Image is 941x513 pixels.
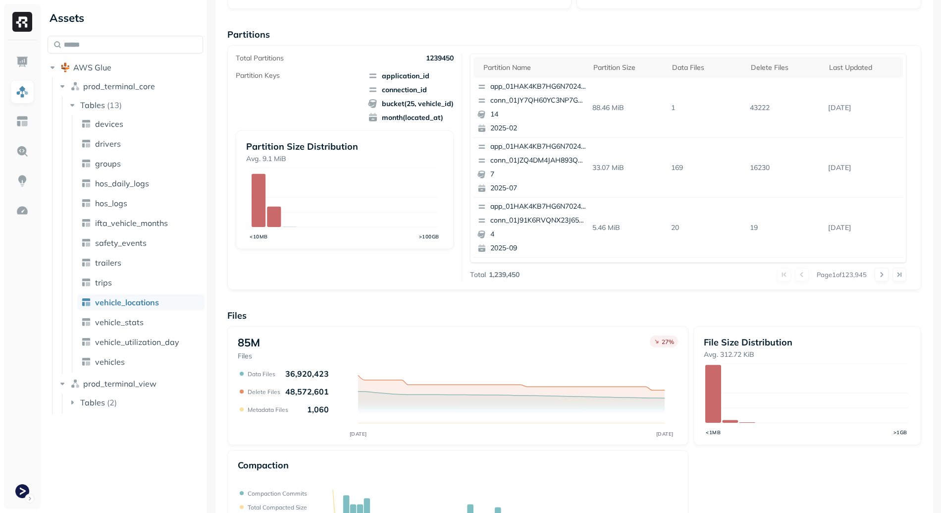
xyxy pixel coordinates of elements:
p: 169 [667,159,746,176]
tspan: >100GB [418,233,439,240]
a: trailers [77,255,205,271]
p: Data Files [248,370,275,378]
button: Tables(13) [67,97,204,113]
img: table [81,297,91,307]
img: namespace [70,379,80,389]
span: devices [95,119,123,129]
a: drivers [77,136,205,152]
p: Compaction commits [248,490,307,497]
a: ifta_vehicle_months [77,215,205,231]
p: 2025-09 [490,243,586,253]
p: Sep 13, 2025 [824,159,903,176]
button: app_01HAK4KB7HG6N7024210G3S8D5conn_01J91K6RVQNX23J65RB9CCGR9542025-09 [473,198,590,257]
p: Sep 13, 2025 [824,99,903,116]
p: 48,572,601 [285,387,329,397]
span: hos_logs [95,198,127,208]
img: table [81,198,91,208]
p: app_01HAK4KB7HG6N7024210G3S8D5 [490,82,586,92]
p: 27 % [662,338,674,345]
img: Dashboard [16,56,29,68]
p: ( 13 ) [107,100,122,110]
span: application_id [368,71,454,81]
img: table [81,357,91,367]
p: conn_01J91K6RVQNX23J65RB9CCGR95 [490,216,586,226]
div: Assets [48,10,203,26]
p: app_01HAK4KB7HG6N7024210G3S8D5 [490,142,586,152]
tspan: [DATE] [349,431,366,437]
img: table [81,119,91,129]
p: Avg. 312.72 KiB [704,350,911,359]
span: trips [95,278,112,287]
img: Ryft [12,12,32,32]
tspan: <1MB [706,429,721,436]
a: vehicles [77,354,205,370]
img: table [81,159,91,169]
p: 1 [667,99,746,116]
p: 5.46 MiB [588,219,667,236]
img: Insights [16,174,29,187]
img: table [81,317,91,327]
p: Partitions [227,29,921,40]
p: Page 1 of 123,945 [817,270,867,279]
img: Query Explorer [16,145,29,158]
img: Asset Explorer [16,115,29,128]
span: bucket(25, vehicle_id) [368,99,454,109]
p: 16230 [746,159,825,176]
img: namespace [70,81,80,91]
button: prod_terminal_core [57,78,204,94]
img: table [81,258,91,268]
p: Partition Size Distribution [246,141,443,152]
img: root [60,62,70,72]
img: Assets [16,85,29,98]
a: groups [77,156,205,171]
p: 88.46 MiB [588,99,667,116]
span: trailers [95,258,121,268]
p: 19 [746,219,825,236]
p: 43222 [746,99,825,116]
span: drivers [95,139,121,149]
span: vehicle_locations [95,297,159,307]
p: Files [238,351,260,361]
p: 14 [490,110,586,119]
p: File Size Distribution [704,337,911,348]
a: trips [77,275,205,290]
p: Files [227,310,921,321]
img: table [81,178,91,188]
p: 7 [490,170,586,179]
a: safety_events [77,235,205,251]
tspan: [DATE] [656,431,673,437]
div: Delete Files [751,63,820,72]
img: table [81,238,91,248]
span: ifta_vehicle_months [95,218,168,228]
a: hos_logs [77,195,205,211]
p: Compaction [238,459,289,471]
a: devices [77,116,205,132]
button: Tables(2) [67,395,204,410]
p: Sep 13, 2025 [824,219,903,236]
img: Optimization [16,204,29,217]
img: table [81,139,91,149]
p: Total compacted size [248,504,307,511]
p: 4 [490,229,586,239]
p: 2025-02 [490,123,586,133]
p: 1,239,450 [489,270,520,280]
img: Terminal [15,484,29,498]
p: conn_01JY7QH60YC3NP7GWMBNJ7JYBF [490,96,586,106]
span: Tables [80,100,105,110]
p: 33.07 MiB [588,159,667,176]
span: month(located_at) [368,113,454,122]
span: safety_events [95,238,147,248]
div: Partition size [593,63,662,72]
p: Total Partitions [236,54,284,63]
p: 36,920,423 [285,369,329,379]
p: ( 2 ) [107,398,117,407]
a: hos_daily_logs [77,175,205,191]
button: prod_terminal_view [57,376,204,392]
p: Metadata Files [248,406,288,413]
img: table [81,278,91,287]
img: table [81,218,91,228]
button: app_01HAK4KB7HG6N7024210G3S8D5conn_01JD36NNZJ8SEH8ZMDK8R0NT4N212025-09 [473,258,590,317]
p: 1239450 [426,54,454,63]
p: 20 [667,219,746,236]
span: vehicles [95,357,125,367]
